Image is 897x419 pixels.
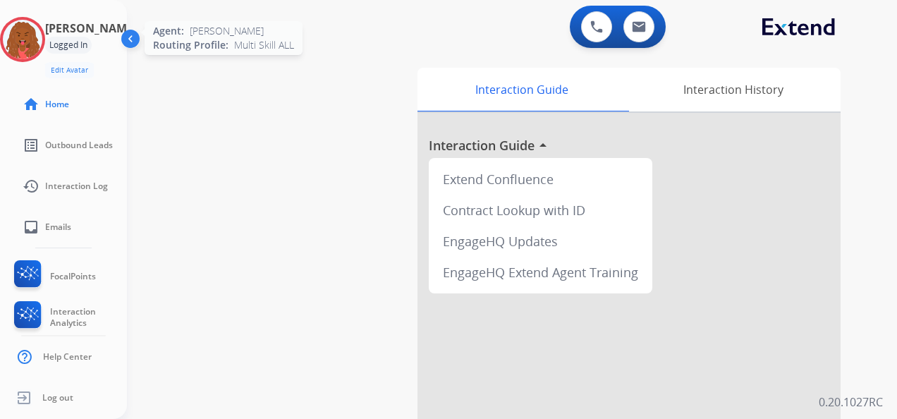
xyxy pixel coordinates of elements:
div: Logged In [45,37,92,54]
div: Extend Confluence [434,164,647,195]
span: Log out [42,392,73,403]
span: Home [45,99,69,110]
span: Multi Skill ALL [234,38,294,52]
a: Interaction Analytics [11,301,127,334]
div: EngageHQ Extend Agent Training [434,257,647,288]
div: Interaction Guide [417,68,626,111]
span: Routing Profile: [153,38,228,52]
mat-icon: home [23,96,39,113]
span: Emails [45,221,71,233]
div: Interaction History [626,68,841,111]
button: Edit Avatar [45,62,94,78]
mat-icon: list_alt [23,137,39,154]
span: [PERSON_NAME] [190,24,264,38]
span: Outbound Leads [45,140,113,151]
mat-icon: history [23,178,39,195]
span: Interaction Log [45,181,108,192]
span: FocalPoints [50,271,96,282]
div: Contract Lookup with ID [434,195,647,226]
h3: [PERSON_NAME] [45,20,137,37]
div: EngageHQ Updates [434,226,647,257]
p: 0.20.1027RC [819,394,883,411]
span: Agent: [153,24,184,38]
img: avatar [3,20,42,59]
a: FocalPoints [11,260,96,293]
span: Interaction Analytics [50,306,127,329]
span: Help Center [43,351,92,363]
mat-icon: inbox [23,219,39,236]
